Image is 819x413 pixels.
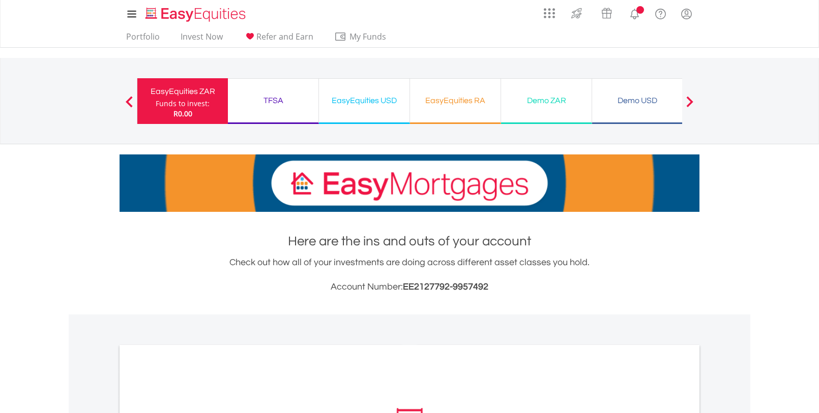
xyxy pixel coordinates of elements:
[143,6,250,23] img: EasyEquities_Logo.png
[325,93,403,108] div: EasyEquities USD
[334,30,401,43] span: My Funds
[598,93,677,108] div: Demo USD
[507,93,586,108] div: Demo ZAR
[544,8,555,19] img: grid-menu-icon.svg
[568,5,585,21] img: thrive-v2.svg
[416,93,494,108] div: EasyEquities RA
[141,3,250,23] a: Home page
[120,232,699,250] h1: Here are the ins and outs of your account
[173,109,192,118] span: R0.00
[403,282,488,292] span: EE2127792-9957492
[256,31,313,42] span: Refer and Earn
[120,154,699,212] img: EasyMortage Promotion Banner
[234,93,312,108] div: TFSA
[143,84,222,99] div: EasyEquities ZAR
[122,31,164,47] a: Portfolio
[537,3,562,19] a: AppsGrid
[680,101,700,111] button: Next
[674,3,699,25] a: My Profile
[120,256,699,294] div: Check out how all of your investments are doing across different asset classes you hold.
[120,280,699,294] h3: Account Number:
[119,101,139,111] button: Previous
[240,31,317,47] a: Refer and Earn
[592,3,622,21] a: Vouchers
[598,5,615,21] img: vouchers-v2.svg
[177,31,227,47] a: Invest Now
[156,99,210,109] div: Funds to invest:
[648,3,674,23] a: FAQ's and Support
[622,3,648,23] a: Notifications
